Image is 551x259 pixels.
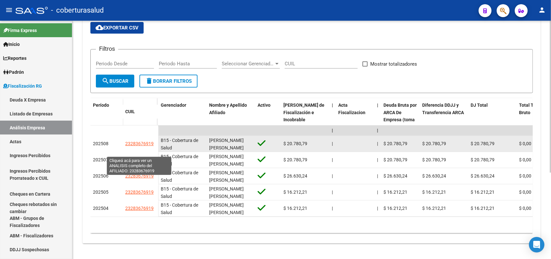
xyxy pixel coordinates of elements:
[377,128,378,133] span: |
[377,157,378,162] span: |
[283,173,307,178] span: $ 26.630,24
[3,41,20,48] span: Inicio
[161,103,186,108] span: Gerenciador
[102,77,109,85] mat-icon: search
[471,173,495,178] span: $ 26.630,24
[123,105,158,119] datatable-header-cell: CUIL
[209,202,244,215] span: [PERSON_NAME] [PERSON_NAME]
[96,75,134,88] button: Buscar
[93,173,108,178] span: 202506
[93,206,108,211] span: 202504
[283,206,307,211] span: $ 16.212,21
[519,189,531,195] span: $ 0,00
[377,103,378,108] span: |
[383,141,407,146] span: $ 20.780,79
[370,60,417,68] span: Mostrar totalizadores
[209,186,244,199] span: [PERSON_NAME] [PERSON_NAME]
[209,170,244,183] span: [PERSON_NAME] [PERSON_NAME]
[3,82,42,90] span: Fiscalización RG
[161,170,198,183] span: B15 - Cobertura de Salud
[161,154,198,167] span: B15 - Cobertura de Salud
[93,189,108,195] span: 202505
[161,186,198,199] span: B15 - Cobertura de Salud
[258,103,270,108] span: Activo
[377,173,378,178] span: |
[332,103,333,108] span: |
[125,157,154,162] span: 23283676919
[422,103,464,115] span: Diferencia DDJJ y Transferencia ARCA
[422,157,446,162] span: $ 20.780,79
[125,109,135,114] span: CUIL
[332,128,333,133] span: |
[125,173,154,178] span: 23283676919
[283,157,307,162] span: $ 20.780,79
[125,141,154,146] span: 23283676919
[283,189,307,195] span: $ 16.212,21
[125,206,154,211] span: 23283676919
[209,138,244,150] span: [PERSON_NAME] [PERSON_NAME]
[519,141,531,146] span: $ 0,00
[209,103,247,115] span: Nombre y Apellido Afiliado
[422,206,446,211] span: $ 16.212,21
[420,98,468,142] datatable-header-cell: Diferencia DDJJ y Transferencia ARCA
[5,6,13,14] mat-icon: menu
[519,173,531,178] span: $ 0,00
[519,206,531,211] span: $ 0,00
[332,173,333,178] span: |
[377,189,378,195] span: |
[471,157,495,162] span: $ 20.780,79
[96,44,118,53] h3: Filtros
[471,103,488,108] span: DJ Total
[283,103,324,123] span: [PERSON_NAME] de Fiscalización e Incobrable
[96,25,138,31] span: Exportar CSV
[332,206,333,211] span: |
[383,189,407,195] span: $ 16.212,21
[161,138,198,150] span: B15 - Cobertura de Salud
[471,206,495,211] span: $ 16.212,21
[471,141,495,146] span: $ 20.780,79
[139,75,198,88] button: Borrar Filtros
[336,98,374,142] datatable-header-cell: Acta Fiscalizacion
[3,55,26,62] span: Reportes
[255,98,281,142] datatable-header-cell: Activo
[338,103,365,115] span: Acta Fiscalizacion
[145,78,192,84] span: Borrar Filtros
[158,98,207,142] datatable-header-cell: Gerenciador
[538,6,546,14] mat-icon: person
[332,189,333,195] span: |
[422,173,446,178] span: $ 26.630,24
[93,103,109,108] span: Período
[3,69,24,76] span: Padrón
[51,3,104,17] span: - coberturasalud
[3,27,37,34] span: Firma Express
[383,103,417,137] span: Deuda Bruta por ARCA De Empresa (toma en cuenta todos los afiliados)
[96,24,103,31] mat-icon: cloud_download
[383,173,407,178] span: $ 26.630,24
[377,206,378,211] span: |
[422,141,446,146] span: $ 20.780,79
[90,22,144,34] button: Exportar CSV
[281,98,329,142] datatable-header-cell: Deuda Bruta Neto de Fiscalización e Incobrable
[422,189,446,195] span: $ 16.212,21
[145,77,153,85] mat-icon: delete
[90,98,123,125] datatable-header-cell: Período
[381,98,420,142] datatable-header-cell: Deuda Bruta por ARCA De Empresa (toma en cuenta todos los afiliados)
[93,141,108,146] span: 202508
[374,98,381,142] datatable-header-cell: |
[329,98,336,142] datatable-header-cell: |
[161,202,198,215] span: B15 - Cobertura de Salud
[383,157,407,162] span: $ 20.780,79
[332,141,333,146] span: |
[383,206,407,211] span: $ 16.212,21
[529,237,545,253] div: Open Intercom Messenger
[377,141,378,146] span: |
[468,98,516,142] datatable-header-cell: DJ Total
[207,98,255,142] datatable-header-cell: Nombre y Apellido Afiliado
[332,157,333,162] span: |
[471,189,495,195] span: $ 16.212,21
[519,157,531,162] span: $ 0,00
[125,189,154,195] span: 23283676919
[283,141,307,146] span: $ 20.780,79
[222,61,274,67] span: Seleccionar Gerenciador
[209,154,244,167] span: [PERSON_NAME] [PERSON_NAME]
